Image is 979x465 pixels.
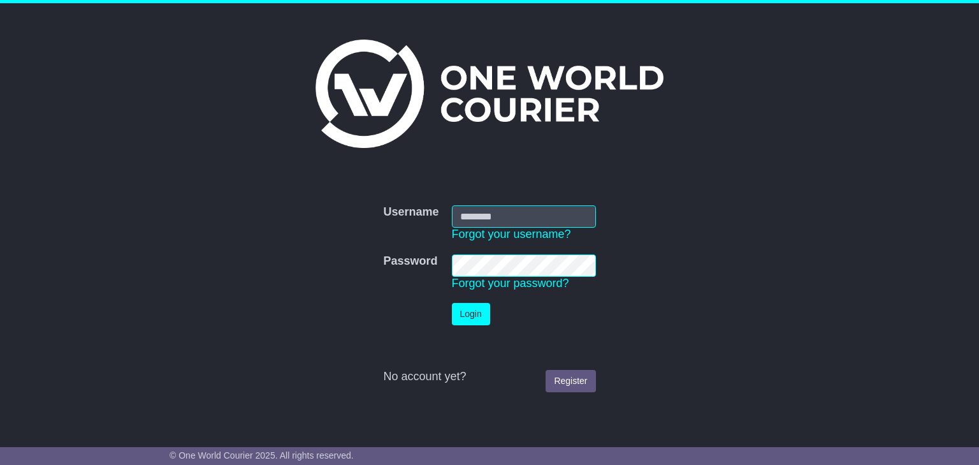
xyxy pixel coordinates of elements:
[452,277,569,290] a: Forgot your password?
[546,370,595,392] a: Register
[383,255,437,269] label: Password
[170,450,354,461] span: © One World Courier 2025. All rights reserved.
[452,228,571,240] a: Forgot your username?
[383,205,439,219] label: Username
[383,370,595,384] div: No account yet?
[315,40,664,148] img: One World
[452,303,490,325] button: Login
